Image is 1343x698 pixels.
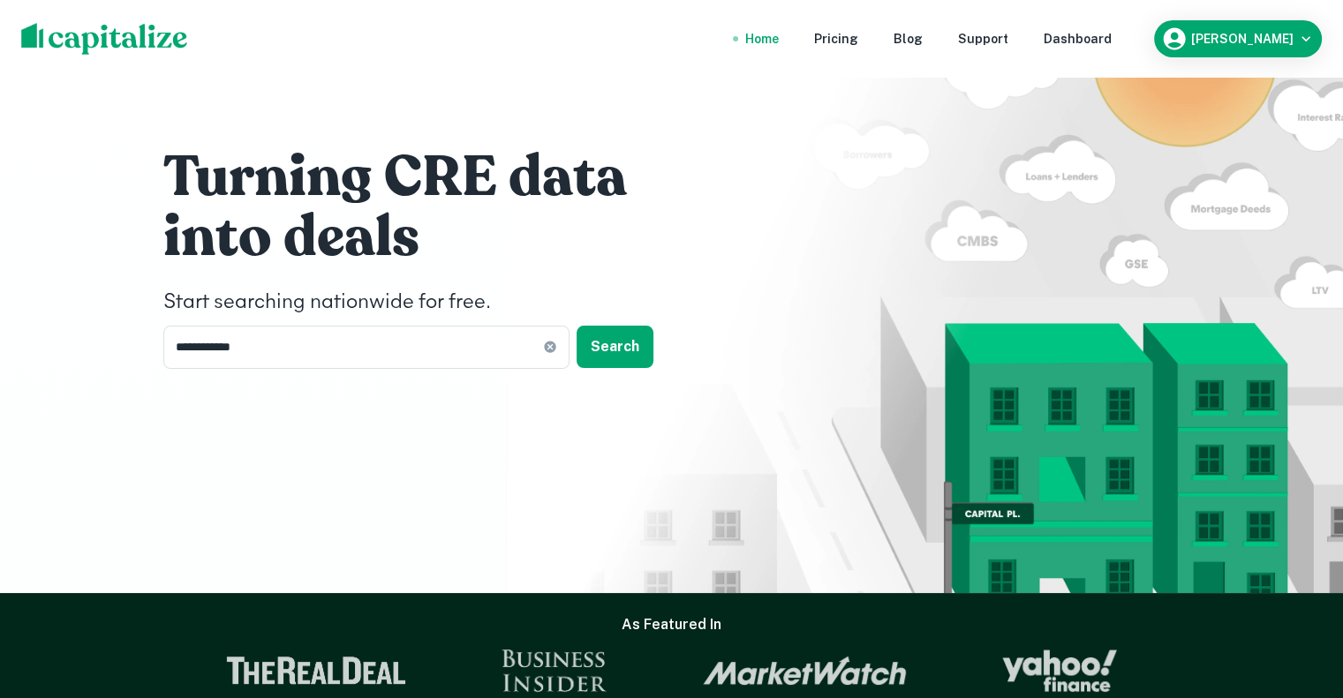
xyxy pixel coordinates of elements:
img: Business Insider [502,649,607,692]
button: [PERSON_NAME] [1154,20,1322,57]
a: Pricing [814,29,858,49]
a: Dashboard [1044,29,1112,49]
a: Support [958,29,1008,49]
img: Market Watch [703,656,907,686]
iframe: Chat Widget [1255,500,1343,585]
h4: Start searching nationwide for free. [163,287,693,319]
a: Blog [894,29,923,49]
h1: Turning CRE data [163,142,693,213]
a: Home [745,29,779,49]
img: capitalize-logo.png [21,23,188,55]
img: Yahoo Finance [1002,649,1117,692]
img: The Real Deal [226,657,406,685]
h6: As Featured In [622,614,721,635]
button: Search [577,326,653,368]
h6: [PERSON_NAME] [1191,33,1294,45]
h1: into deals [163,202,693,273]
